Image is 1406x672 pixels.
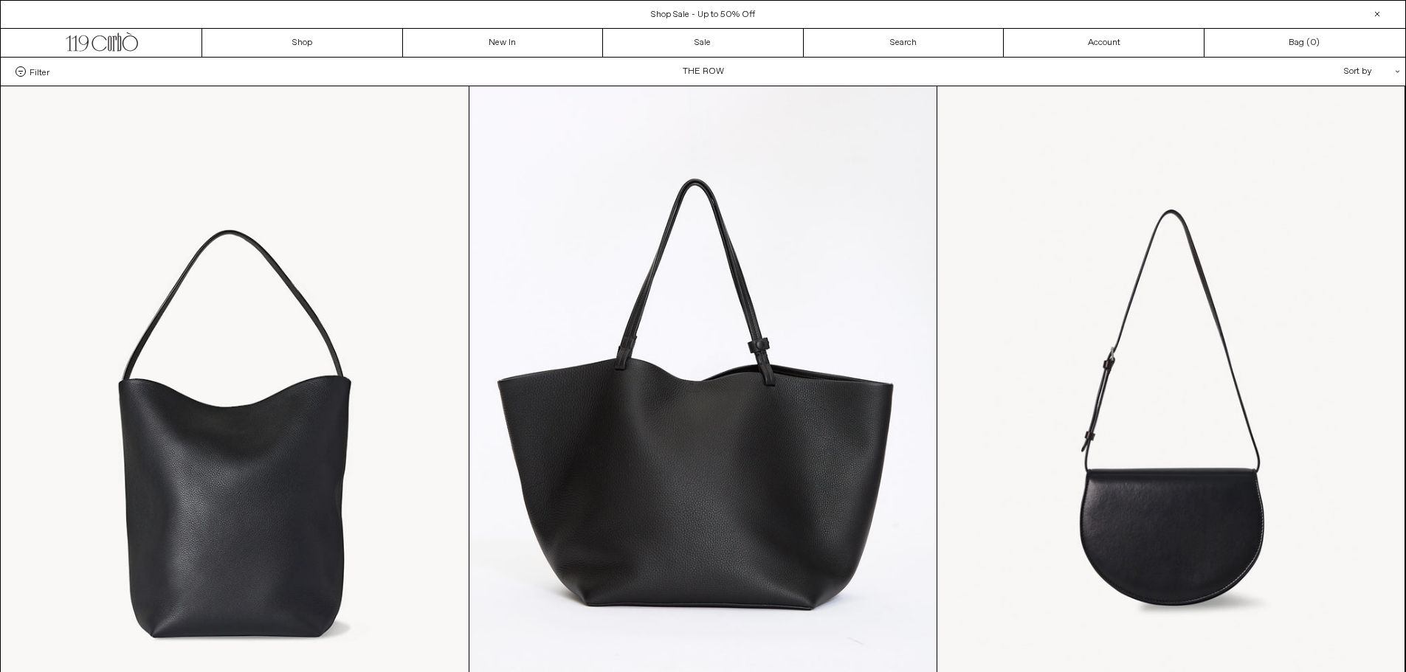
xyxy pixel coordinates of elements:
[804,29,1004,57] a: Search
[1258,58,1391,86] div: Sort by
[1310,37,1316,49] span: 0
[651,9,755,21] a: Shop Sale - Up to 50% Off
[1004,29,1205,57] a: Account
[1310,36,1320,49] span: )
[403,29,604,57] a: New In
[30,66,49,77] span: Filter
[603,29,804,57] a: Sale
[1205,29,1405,57] a: Bag ()
[202,29,403,57] a: Shop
